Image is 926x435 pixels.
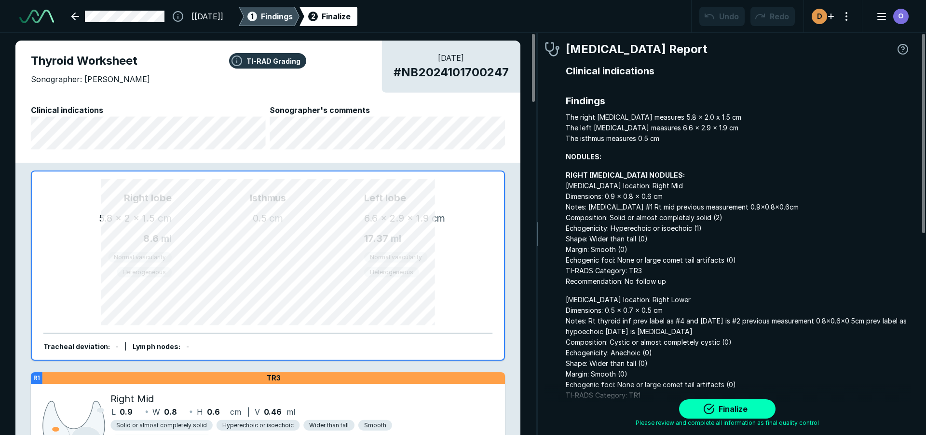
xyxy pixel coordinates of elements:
[230,406,241,418] span: cm
[31,104,266,116] span: Clinical indications
[566,41,708,58] span: [MEDICAL_DATA] Report
[370,267,413,276] span: Heterogeneous
[679,399,776,419] button: Finalize
[311,11,315,21] span: 2
[394,52,509,64] span: [DATE]
[566,94,911,108] span: Findings
[124,342,127,352] div: |
[15,6,58,27] a: See-Mode Logo
[172,191,364,205] span: Isthmus
[143,233,159,244] span: 8.6
[261,11,293,22] span: Findings
[43,343,110,351] span: Tracheal deviation :
[750,7,795,26] button: Redo
[158,212,172,224] span: cm
[432,212,446,224] span: cm
[391,233,401,244] span: ml
[123,267,166,276] span: Heterogeneous
[699,7,745,26] button: Undo
[197,406,203,418] span: H
[267,374,281,382] span: TR3
[253,212,267,224] span: 0.5
[110,392,154,406] span: Right Mid
[191,11,223,22] span: [[DATE]]
[111,406,116,418] span: L
[222,421,294,430] span: Hyperechoic or isoechoic
[247,407,250,417] span: |
[309,421,349,430] span: Wider than tall
[370,253,422,262] span: Normal vascularity
[566,295,911,411] span: [MEDICAL_DATA] location: Right Lower Dimensions: 0.5 x 0.7 x 0.5 cm Notes: Rt thyroid inf prev la...
[636,419,819,427] span: Please review and complete all information as final quality control
[566,153,601,161] strong: NODULES:
[893,9,909,24] div: avatar-name
[566,171,685,179] strong: RIGHT [MEDICAL_DATA] NODULES:
[566,64,911,78] span: Clinical indications
[186,343,189,351] span: -
[114,253,166,262] span: Normal vascularity
[207,406,220,418] span: 0.6
[161,233,172,244] span: ml
[133,343,180,351] span: Lymph nodes :
[870,7,911,26] button: avatar-name
[817,11,822,21] span: D
[116,342,119,352] div: -
[255,406,260,418] span: V
[364,212,429,224] span: 6.6 x 2.9 x 1.9
[55,191,172,205] span: Right lobe
[566,112,911,144] span: The right [MEDICAL_DATA] measures 5.8 x 2.0 x 1.5 cm The left [MEDICAL_DATA] measures 6.6 x 2.9 x...
[286,406,295,418] span: ml
[120,406,133,418] span: 0.9
[31,73,150,85] span: Sonographer: [PERSON_NAME]
[322,11,351,22] div: Finalize
[229,53,306,69] button: TI-RAD Grading
[31,52,505,70] span: Thyroid Worksheet
[152,406,160,418] span: W
[270,104,505,116] span: Sonographer's comments
[264,406,282,418] span: 0.46
[251,11,254,21] span: 1
[33,374,40,381] strong: R1
[364,421,386,430] span: Smooth
[99,212,155,224] span: 5.8 x 2 x 1.5
[19,10,54,23] img: See-Mode Logo
[566,170,911,287] span: [MEDICAL_DATA] location: Right Mid Dimensions: 0.9 x 0.8 x 0.6 cm Notes: [MEDICAL_DATA] #1 Rt mid...
[164,406,177,418] span: 0.8
[239,7,300,26] div: 1Findings
[364,233,388,244] span: 17.37
[394,64,509,81] span: # NB2024101700247
[300,7,357,26] div: 2Finalize
[364,191,481,205] span: Left lobe
[116,421,206,430] span: Solid or almost completely solid
[899,11,904,21] span: O
[269,212,283,224] span: cm
[812,9,827,24] div: avatar-name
